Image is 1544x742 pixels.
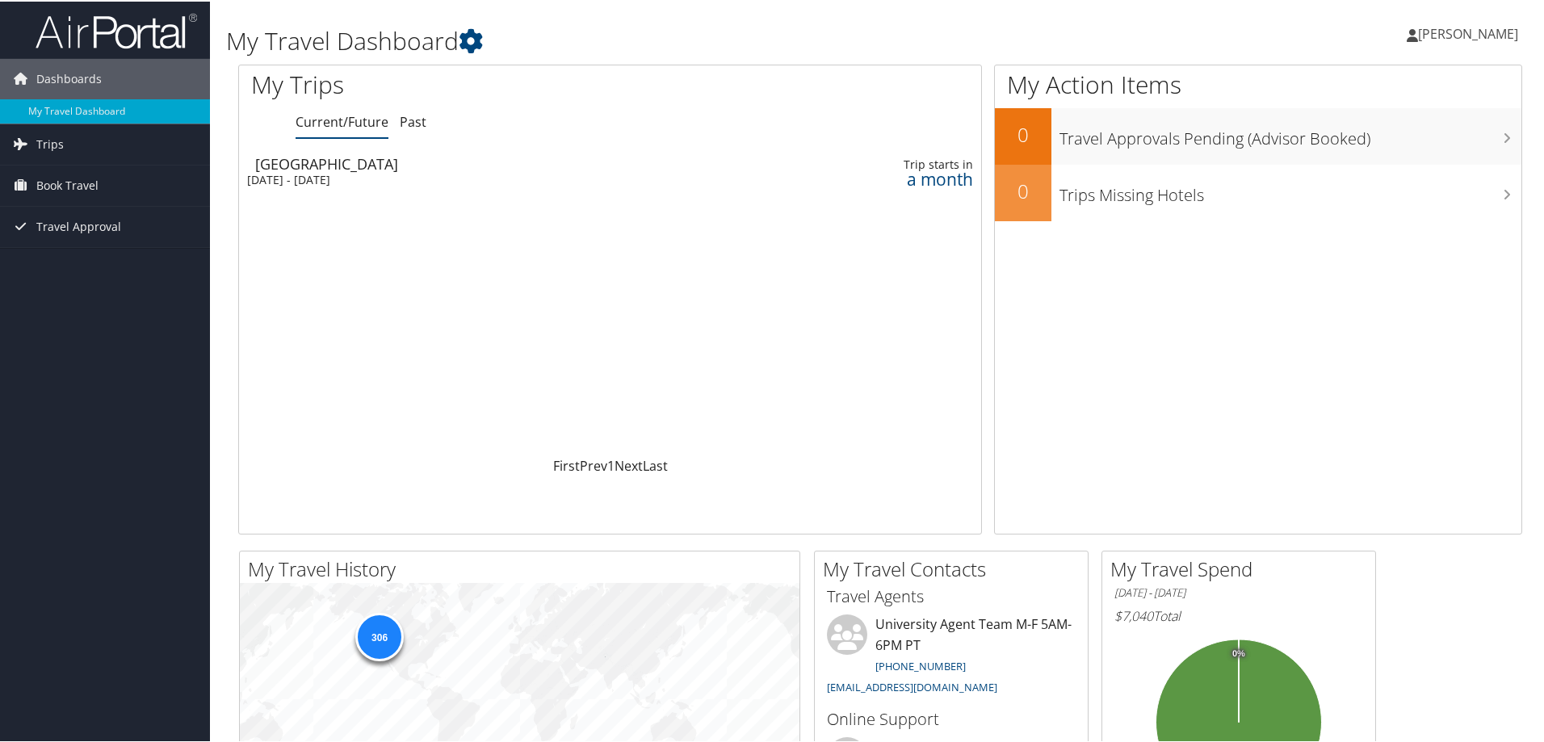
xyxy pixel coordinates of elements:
[995,176,1051,203] h2: 0
[36,123,64,163] span: Trips
[36,164,99,204] span: Book Travel
[995,119,1051,147] h2: 0
[1418,23,1518,41] span: [PERSON_NAME]
[251,66,660,100] h1: My Trips
[827,706,1076,729] h3: Online Support
[248,554,799,581] h2: My Travel History
[1059,118,1521,149] h3: Travel Approvals Pending (Advisor Booked)
[995,107,1521,163] a: 0Travel Approvals Pending (Advisor Booked)
[36,57,102,98] span: Dashboards
[615,455,643,473] a: Next
[827,678,997,693] a: [EMAIL_ADDRESS][DOMAIN_NAME]
[875,657,966,672] a: [PHONE_NUMBER]
[400,111,426,129] a: Past
[1110,554,1375,581] h2: My Travel Spend
[355,611,404,660] div: 306
[1114,606,1363,623] h6: Total
[36,10,197,48] img: airportal-logo.png
[810,170,973,185] div: a month
[827,584,1076,606] h3: Travel Agents
[247,171,713,186] div: [DATE] - [DATE]
[995,66,1521,100] h1: My Action Items
[823,554,1088,581] h2: My Travel Contacts
[226,23,1098,57] h1: My Travel Dashboard
[553,455,580,473] a: First
[995,163,1521,220] a: 0Trips Missing Hotels
[580,455,607,473] a: Prev
[1114,606,1153,623] span: $7,040
[296,111,388,129] a: Current/Future
[1232,648,1245,657] tspan: 0%
[255,155,721,170] div: [GEOGRAPHIC_DATA]
[819,613,1084,699] li: University Agent Team M-F 5AM-6PM PT
[607,455,615,473] a: 1
[36,205,121,245] span: Travel Approval
[1114,584,1363,599] h6: [DATE] - [DATE]
[810,156,973,170] div: Trip starts in
[643,455,668,473] a: Last
[1407,8,1534,57] a: [PERSON_NAME]
[1059,174,1521,205] h3: Trips Missing Hotels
